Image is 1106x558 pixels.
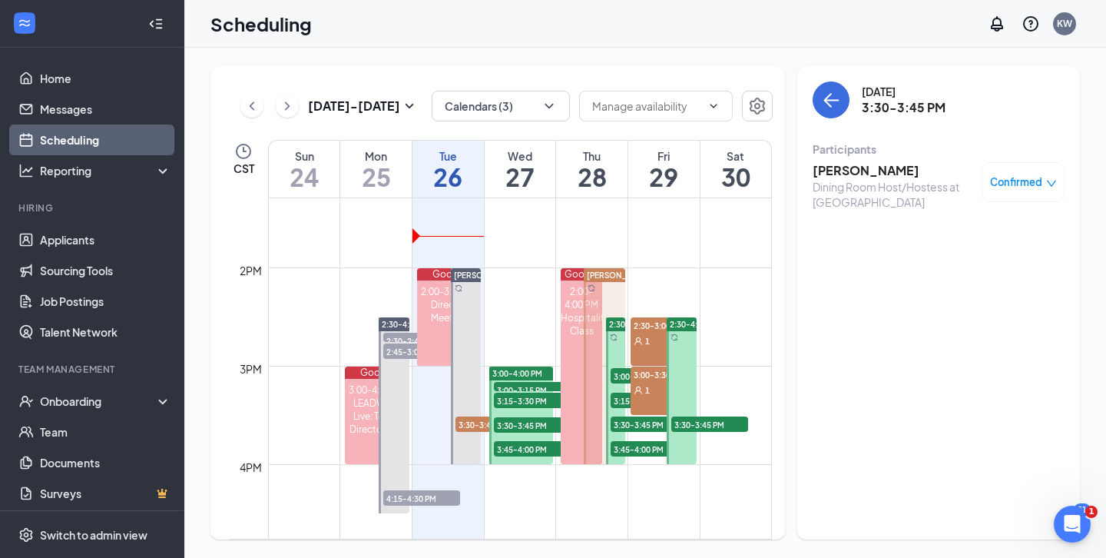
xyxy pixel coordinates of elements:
[412,141,484,198] a: August 26, 2025
[40,125,171,155] a: Scheduling
[611,393,687,408] span: 3:15-3:30 PM
[340,141,412,198] a: August 25, 2025
[40,286,171,317] a: Job Postings
[17,15,32,31] svg: WorkstreamLogo
[609,319,659,330] span: 2:30-4:00 PM
[813,162,974,179] h3: [PERSON_NAME]
[671,417,748,432] span: 3:30-3:45 PM
[700,141,771,198] a: August 30, 2025
[1085,506,1098,518] span: 1
[541,98,557,114] svg: ChevronDown
[556,164,628,190] h1: 28
[40,224,171,255] a: Applicants
[345,367,409,379] div: Google
[561,285,602,311] div: 2:00-4:00 PM
[670,319,720,330] span: 2:30-4:00 PM
[382,319,432,330] span: 2:30-4:30 PM
[40,317,171,347] a: Talent Network
[417,298,481,324] div: Director Meeting
[707,100,720,112] svg: ChevronDown
[628,148,700,164] div: Fri
[1057,17,1072,30] div: KW
[634,386,643,395] svg: User
[40,527,147,543] div: Switch to admin view
[561,311,602,337] div: Hospitality Class
[671,334,678,341] svg: Sync
[148,16,164,32] svg: Collapse
[383,490,460,506] span: 4:15-4:30 PM
[40,63,171,94] a: Home
[269,148,339,164] div: Sun
[412,148,484,164] div: Tue
[18,527,34,543] svg: Settings
[645,385,650,396] span: 1
[18,163,34,178] svg: Analysis
[40,94,171,125] a: Messages
[40,394,158,409] div: Onboarding
[237,262,265,279] div: 2pm
[1046,178,1057,189] span: down
[628,164,700,190] h1: 29
[233,161,254,176] span: CST
[400,97,419,115] svg: SmallChevronDown
[556,148,628,164] div: Thu
[40,478,171,509] a: SurveysCrown
[556,141,628,198] a: August 28, 2025
[40,255,171,286] a: Sourcing Tools
[40,417,171,447] a: Team
[455,417,532,432] span: 3:30-3:45 PM
[813,179,974,210] div: Dining Room Host/Hostess at [GEOGRAPHIC_DATA]
[383,333,460,348] span: 2:30-2:45 PM
[240,95,263,118] button: ChevronLeft
[280,97,295,115] svg: ChevronRight
[276,95,299,118] button: ChevronRight
[561,268,602,281] div: Google
[269,164,339,190] h1: 24
[634,337,643,346] svg: User
[1054,506,1091,543] iframe: Intercom live chat
[345,397,409,436] div: LEADWELL Live: Talent Director Call
[990,174,1042,190] span: Confirmed
[742,91,773,121] button: Settings
[631,317,697,333] span: 2:30-3:00 PM
[18,201,168,214] div: Hiring
[988,15,1006,33] svg: Notifications
[455,284,462,292] svg: Sync
[611,441,687,457] span: 3:45-4:00 PM
[269,141,339,198] a: August 24, 2025
[244,97,260,115] svg: ChevronLeft
[340,164,412,190] h1: 25
[412,164,484,190] h1: 26
[862,84,945,99] div: [DATE]
[345,384,409,397] div: 3:00-4:00 PM
[340,148,412,164] div: Mon
[492,368,542,379] span: 3:00-4:00 PM
[611,368,687,384] span: 3:00-3:15 PM
[611,417,687,432] span: 3:30-3:45 PM
[494,393,571,408] span: 3:15-3:30 PM
[587,271,651,280] span: [PERSON_NAME]
[18,394,34,409] svg: UserCheck
[432,91,570,121] button: Calendars (3)ChevronDown
[700,164,771,190] h1: 30
[592,98,701,115] input: Manage availability
[308,98,400,115] h3: [DATE] - [DATE]
[417,285,481,298] div: 2:00-3:00 PM
[210,11,312,37] h1: Scheduling
[748,97,767,115] svg: Settings
[588,284,595,292] svg: Sync
[485,141,556,198] a: August 27, 2025
[494,417,571,433] span: 3:30-3:45 PM
[454,271,518,280] span: [PERSON_NAME]
[234,142,253,161] svg: Clock
[494,382,571,397] span: 3:00-3:15 PM
[485,164,556,190] h1: 27
[822,91,840,109] svg: ArrowLeft
[417,268,481,281] div: Google
[494,441,571,457] span: 3:45-4:00 PM
[40,447,171,478] a: Documents
[862,99,945,116] h3: 3:30-3:45 PM
[645,336,650,347] span: 1
[610,334,618,341] svg: Sync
